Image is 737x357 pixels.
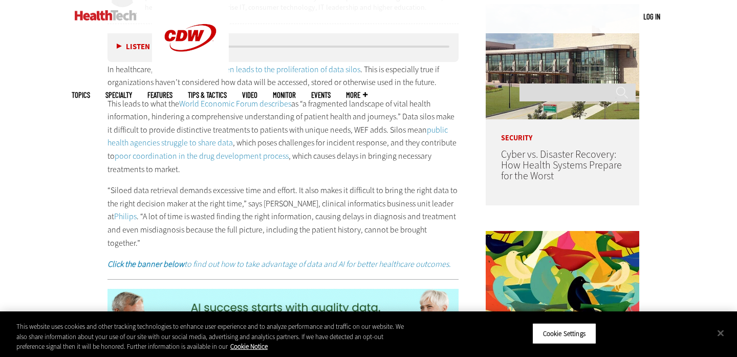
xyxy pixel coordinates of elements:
div: This website uses cookies and other tracking technologies to enhance user experience and to analy... [16,322,405,352]
p: This leads to what the as “a fragmented landscape of vital health information, hindering a compre... [107,97,459,176]
em: to find out how to take advantage of data and AI for better healthcare outcomes. [107,259,451,269]
img: Home [75,10,137,20]
strong: Click the banner below [107,259,184,269]
a: Features [147,91,172,99]
div: User menu [643,11,660,22]
a: Events [311,91,331,99]
a: Philips [114,211,137,222]
button: Cookie Settings [532,323,596,344]
img: abstract illustration of a tree [486,231,639,346]
span: More [346,91,367,99]
span: Specialty [105,91,132,99]
a: Click the banner belowto find out how to take advantage of data and AI for better healthcare outc... [107,259,451,269]
p: Security [486,119,639,142]
a: MonITor [273,91,296,99]
a: poor coordination in the drug development process [115,151,289,161]
p: “Siloed data retrieval demands excessive time and effort. It also makes it difficult to bring the... [107,184,459,249]
a: More information about your privacy [230,342,268,351]
img: ht-dataandai-q125-animated-desktop [107,289,459,349]
button: Close [709,322,732,344]
a: Cyber vs. Disaster Recovery: How Health Systems Prepare for the Worst [501,148,622,183]
a: CDW [152,68,229,78]
a: Tips & Tactics [188,91,227,99]
a: Log in [643,12,660,21]
span: Topics [72,91,90,99]
a: Video [242,91,257,99]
